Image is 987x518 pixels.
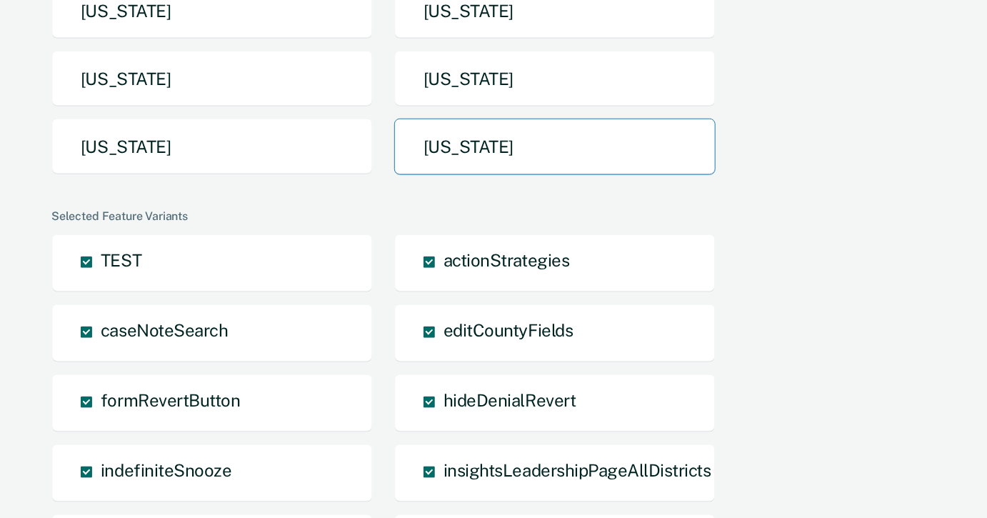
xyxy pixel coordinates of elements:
button: [US_STATE] [394,51,716,107]
button: [US_STATE] [51,51,373,107]
span: caseNoteSearch [101,320,228,340]
span: editCountyFields [444,320,573,340]
button: [US_STATE] [51,119,373,175]
button: [US_STATE] [394,119,716,175]
span: actionStrategies [444,250,569,270]
div: Selected Feature Variants [51,209,930,223]
span: formRevertButton [101,390,240,410]
span: hideDenialRevert [444,390,576,410]
span: indefiniteSnooze [101,460,231,480]
span: insightsLeadershipPageAllDistricts [444,460,711,480]
span: TEST [101,250,141,270]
